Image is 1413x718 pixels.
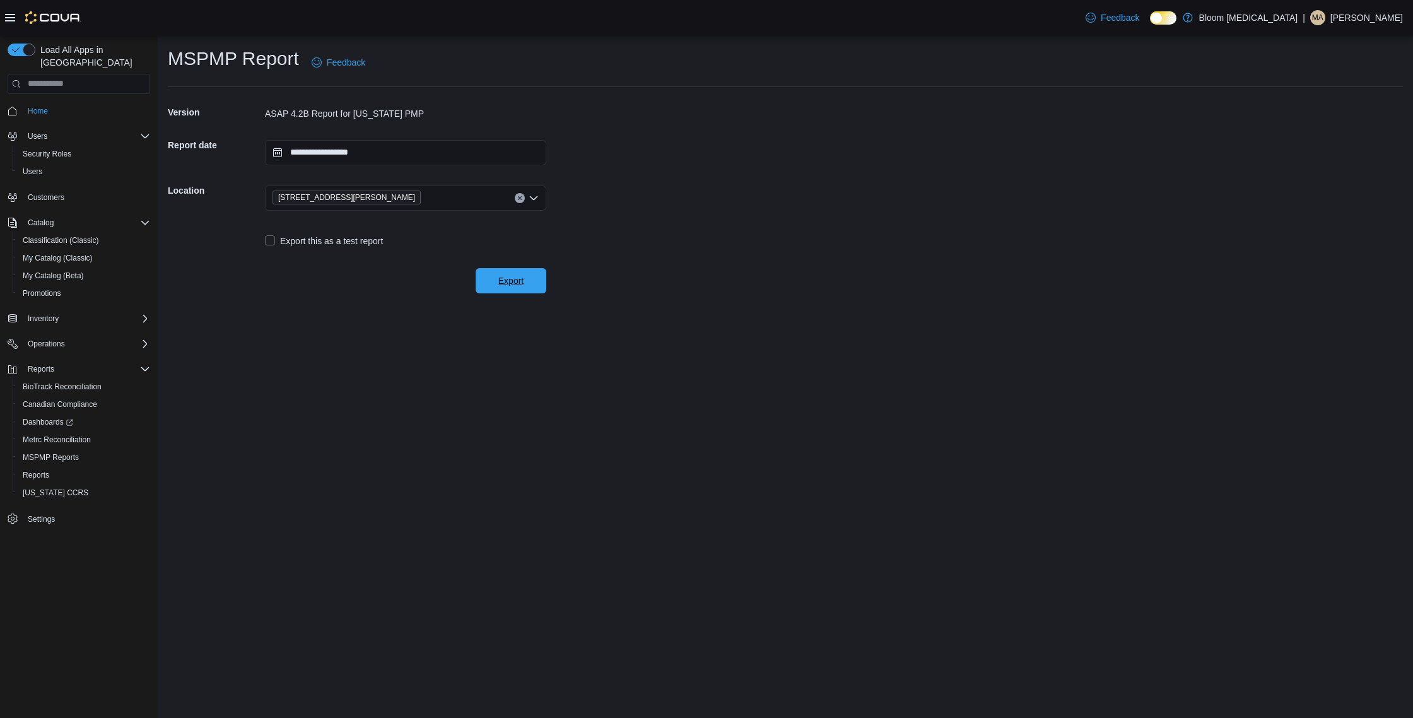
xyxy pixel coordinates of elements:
[168,132,262,158] h5: Report date
[327,56,365,69] span: Feedback
[25,11,81,24] img: Cova
[23,288,61,298] span: Promotions
[476,268,546,293] button: Export
[23,399,97,409] span: Canadian Compliance
[28,514,55,524] span: Settings
[18,468,150,483] span: Reports
[23,129,52,144] button: Users
[23,103,53,119] a: Home
[1303,10,1305,25] p: |
[13,413,155,431] a: Dashboards
[3,509,155,527] button: Settings
[23,215,150,230] span: Catalog
[13,145,155,163] button: Security Roles
[23,215,59,230] button: Catalog
[13,285,155,302] button: Promotions
[18,164,47,179] a: Users
[18,415,78,430] a: Dashboards
[18,268,150,283] span: My Catalog (Beta)
[18,164,150,179] span: Users
[28,131,47,141] span: Users
[265,140,546,165] input: Press the down key to open a popover containing a calendar.
[3,335,155,353] button: Operations
[23,435,91,445] span: Metrc Reconciliation
[23,235,99,245] span: Classification (Classic)
[13,249,155,267] button: My Catalog (Classic)
[28,314,59,324] span: Inventory
[23,190,69,205] a: Customers
[28,364,54,374] span: Reports
[1330,10,1403,25] p: [PERSON_NAME]
[18,146,150,162] span: Security Roles
[18,379,150,394] span: BioTrack Reconciliation
[168,100,262,125] h5: Version
[307,50,370,75] a: Feedback
[18,432,96,447] a: Metrc Reconciliation
[18,268,89,283] a: My Catalog (Beta)
[18,415,150,430] span: Dashboards
[168,178,262,203] h5: Location
[1081,5,1144,30] a: Feedback
[28,218,54,228] span: Catalog
[18,450,84,465] a: MSPMP Reports
[13,431,155,449] button: Metrc Reconciliation
[3,188,155,206] button: Customers
[3,310,155,327] button: Inventory
[23,362,59,377] button: Reports
[18,397,150,412] span: Canadian Compliance
[23,311,64,326] button: Inventory
[23,129,150,144] span: Users
[23,452,79,462] span: MSPMP Reports
[23,167,42,177] span: Users
[18,250,98,266] a: My Catalog (Classic)
[18,397,102,412] a: Canadian Compliance
[18,286,66,301] a: Promotions
[1150,11,1176,25] input: Dark Mode
[18,485,150,500] span: Washington CCRS
[18,379,107,394] a: BioTrack Reconciliation
[18,432,150,447] span: Metrc Reconciliation
[8,97,150,561] nav: Complex example
[3,214,155,232] button: Catalog
[426,191,427,206] input: Accessible screen reader label
[13,449,155,466] button: MSPMP Reports
[28,192,64,203] span: Customers
[13,232,155,249] button: Classification (Classic)
[35,44,150,69] span: Load All Apps in [GEOGRAPHIC_DATA]
[18,485,93,500] a: [US_STATE] CCRS
[18,286,150,301] span: Promotions
[515,193,525,203] button: Clear input
[18,250,150,266] span: My Catalog (Classic)
[23,189,150,205] span: Customers
[23,512,60,527] a: Settings
[529,193,539,203] button: Open list of options
[3,127,155,145] button: Users
[273,191,421,204] span: 110 North Jerry Clower Blvd
[265,107,546,120] div: ASAP 4.2B Report for [US_STATE] PMP
[13,267,155,285] button: My Catalog (Beta)
[13,396,155,413] button: Canadian Compliance
[23,103,150,119] span: Home
[13,378,155,396] button: BioTrack Reconciliation
[23,271,84,281] span: My Catalog (Beta)
[23,149,71,159] span: Security Roles
[1310,10,1325,25] div: Mohammed Alqadhi
[278,191,415,204] span: [STREET_ADDRESS][PERSON_NAME]
[18,146,76,162] a: Security Roles
[23,253,93,263] span: My Catalog (Classic)
[18,450,150,465] span: MSPMP Reports
[23,336,70,351] button: Operations
[28,339,65,349] span: Operations
[3,360,155,378] button: Reports
[18,468,54,483] a: Reports
[168,46,299,71] h1: MSPMP Report
[498,274,524,287] span: Export
[18,233,150,248] span: Classification (Classic)
[13,163,155,180] button: Users
[13,484,155,502] button: [US_STATE] CCRS
[23,488,88,498] span: [US_STATE] CCRS
[23,470,49,480] span: Reports
[23,417,73,427] span: Dashboards
[18,233,104,248] a: Classification (Classic)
